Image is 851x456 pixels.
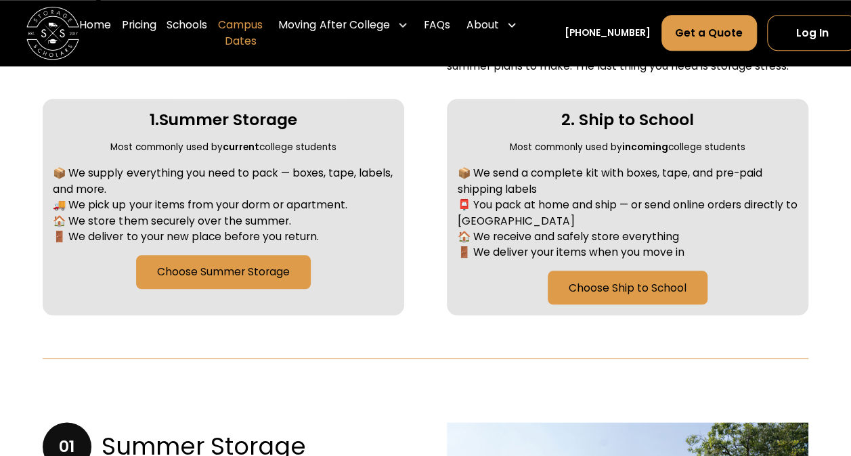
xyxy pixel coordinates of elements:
h3: Summer Storage [159,110,297,130]
a: Schools [167,7,207,60]
a: home [26,7,79,60]
img: Storage Scholars main logo [26,7,79,60]
div: About [461,7,523,44]
a: Get a Quote [661,15,757,51]
a: Campus Dates [218,7,263,60]
a: [PHONE_NUMBER] [565,26,651,41]
div: Most commonly used by college students [110,141,336,155]
a: Choose Ship to School [548,271,707,304]
div: About [466,17,499,32]
a: FAQs [424,7,450,60]
div: 📦 We send a complete kit with boxes, tape, and pre-paid shipping labels 📮 You pack at home and sh... [457,165,798,260]
h3: 2. Ship to School [561,110,694,130]
div: Moving After College [274,7,414,44]
div: 1. [150,110,159,130]
a: Pricing [122,7,156,60]
strong: incoming [622,141,668,154]
a: Home [79,7,111,60]
div: Moving After College [278,17,389,32]
div: Most commonly used by college students [510,141,745,155]
a: Choose Summer Storage [136,255,311,289]
strong: current [223,141,259,154]
div: 📦 We supply everything you need to pack — boxes, tape, labels, and more. 🚚 We pick up your items ... [53,165,393,244]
